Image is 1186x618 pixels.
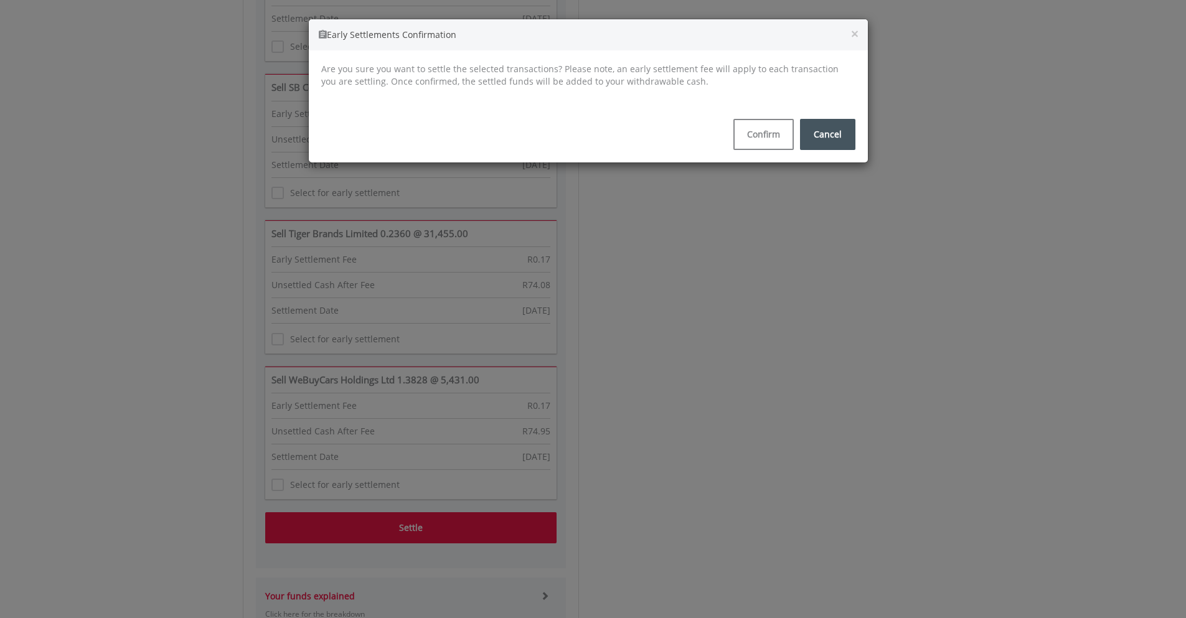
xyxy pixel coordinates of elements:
p: Are you sure you want to settle the selected transactions? Please note, an early settlement fee w... [321,63,855,88]
button: Cancel [800,119,855,150]
span: × [851,25,859,42]
h5: Early Settlements Confirmation [318,29,859,41]
button: Close [851,27,859,40]
button: Confirm [733,119,794,150]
